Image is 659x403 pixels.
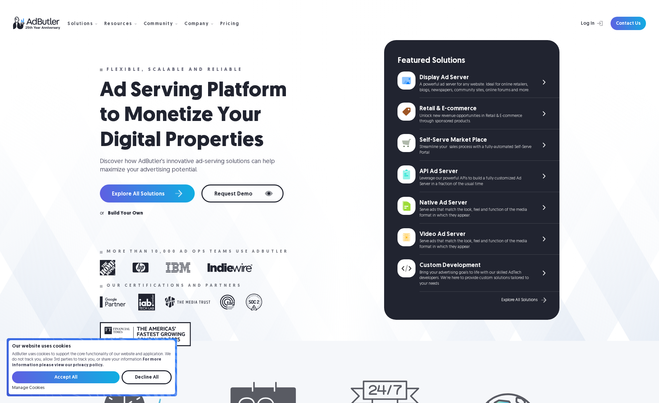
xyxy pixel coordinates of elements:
[420,270,531,287] div: Bring your advertising goals to life with our skilled AdTech developers. We're here to provide cu...
[12,352,172,368] p: AdButler uses cookies to support the core functionality of our website and application. We do not...
[107,68,243,72] div: Flexible, scalable and reliable
[501,298,537,302] div: Explore All Solutions
[397,98,559,129] a: Retail & E-commerce Unlock new revenue opportunities in Retail & E-commerce through sponsored pro...
[420,82,531,93] div: A powerful ad server for any website. Ideal for online retailers, blogs, newspapers, community si...
[397,255,559,292] a: Custom Development Bring your advertising goals to life with our skilled AdTech developers. We're...
[420,176,531,187] div: Leverage our powerful APIs to build a fully customized Ad Server in a fraction of the usual time
[107,283,242,288] div: Our certifications and partners
[397,161,559,192] a: API Ad Server Leverage our powerful APIs to build a fully customized Ad Server in a fraction of t...
[420,113,531,125] div: Unlock new revenue opportunities in Retail & E-commerce through sponsored products.
[397,129,559,161] a: Self-Serve Market Place Streamline your sales process with a fully-automated Self-Serve Portal
[420,199,531,207] div: Native Ad Server
[563,17,607,30] a: Log In
[12,344,172,349] h4: Our website uses cookies
[420,105,531,113] div: Retail & E-commerce
[397,192,559,224] a: Native Ad Server Serve ads that match the look, feel and function of the media format in which th...
[201,184,284,203] a: Request Demo
[420,74,531,82] div: Display Ad Server
[420,239,531,250] div: Serve ads that match the look, feel and function of the media format in which they appear.
[104,22,132,26] div: Resources
[100,79,300,153] h1: Ad Serving Platform to Monetize Your Digital Properties
[108,211,143,216] a: Build Your Own
[397,224,559,255] a: Video Ad Server Serve ads that match the look, feel and function of the media format in which the...
[144,22,173,26] div: Community
[122,370,172,384] input: Decline All
[420,230,531,239] div: Video Ad Server
[420,136,531,144] div: Self-Serve Market Place
[420,144,531,156] div: Streamline your sales process with a fully-automated Self-Serve Portal
[420,261,531,270] div: Custom Development
[67,22,93,26] div: Solutions
[12,371,120,383] input: Accept All
[220,20,245,26] a: Pricing
[397,67,559,98] a: Display Ad Server A powerful ad server for any website. Ideal for online retailers, blogs, newspa...
[397,55,559,67] div: Featured Solutions
[100,184,195,203] a: Explore All Solutions
[420,207,531,219] div: Serve ads that match the look, feel and function of the media format in which they appear.
[100,157,280,174] div: Discover how AdButler's innovative ad-serving solutions can help maximize your advertising potent...
[501,296,548,304] a: Explore All Solutions
[220,22,239,26] div: Pricing
[420,167,531,176] div: API Ad Server
[184,22,209,26] div: Company
[12,386,44,390] a: Manage Cookies
[100,211,104,216] div: or
[611,17,646,30] a: Contact Us
[107,249,289,254] div: More than 10,000 ad ops teams use adbutler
